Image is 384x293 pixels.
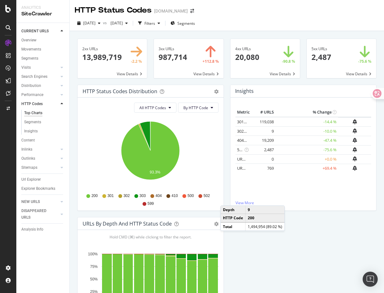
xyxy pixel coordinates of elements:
a: Movements [21,46,65,53]
div: Top Charts [24,110,42,116]
span: 302 [123,193,130,199]
button: Filters [136,18,163,28]
a: Sitemaps [21,164,59,171]
div: DISAPPEARED URLS [21,208,53,221]
button: Segments [168,18,197,28]
a: 404 URLs [237,137,254,143]
td: +0.0 % [275,154,338,164]
td: 1,494,954 (89.02 %) [246,222,285,231]
div: Explorer Bookmarks [21,185,55,192]
a: Search Engines [21,73,59,80]
a: Insights [24,128,65,135]
div: bell-plus [353,156,357,161]
text: 50% [90,277,98,281]
a: Visits [21,64,59,71]
span: 410 [171,193,178,199]
a: 302 URLs [237,128,254,134]
div: Performance [21,92,43,98]
td: 0 [250,154,275,164]
a: View More [235,200,371,205]
a: Explorer Bookmarks [21,185,65,192]
td: 200 [246,214,285,222]
div: bell-plus [353,147,357,152]
div: bell-plus [353,166,357,171]
div: bell-plus [353,128,357,133]
span: By HTTP Code [183,105,208,110]
div: [DOMAIN_NAME] [154,8,188,14]
div: HTTP Codes [21,101,43,107]
a: Inlinks [21,146,59,153]
button: [DATE] [75,18,103,28]
div: Movements [21,46,41,53]
div: Overview [21,37,36,44]
th: % Change [275,108,338,117]
a: URLs in Redirect Loop [237,156,278,162]
div: NEW URLS [21,199,40,205]
span: 301 [107,193,114,199]
div: Segments [24,119,41,125]
a: Content [21,137,65,144]
th: # URLS [250,108,275,117]
td: HTTP Code [221,214,246,222]
a: HTTP Codes [21,101,59,107]
td: +69.4 % [275,164,338,173]
div: URLs by Depth and HTTP Status Code [83,221,172,227]
div: CURRENT URLS [21,28,49,35]
div: Inlinks [21,146,32,153]
div: Search Engines [21,73,47,80]
td: -14.4 % [275,117,338,127]
div: Visits [21,64,31,71]
a: Performance [21,92,59,98]
div: gear [214,89,219,94]
td: 769 [250,164,275,173]
div: Sitemaps [21,164,37,171]
td: Depth [221,206,246,214]
a: 5xx URLs [237,147,254,152]
span: All HTTP Codes [139,105,166,110]
a: DISAPPEARED URLS [21,208,59,221]
td: -10.0 % [275,126,338,136]
td: 9 [250,126,275,136]
span: 599 [148,201,154,206]
span: 200 [91,193,98,199]
a: CURRENT URLS [21,28,59,35]
a: Url Explorer [21,176,65,183]
th: Metric [235,108,251,117]
a: 301 URLs [237,119,254,125]
div: HTTP Status Codes [75,5,152,16]
div: HTTP Status Codes Distribution [83,88,157,94]
text: 75% [90,264,98,269]
text: 100% [88,252,98,256]
div: bell-plus [353,119,357,124]
div: Content [21,137,35,144]
span: 502 [203,193,210,199]
text: 93.3% [150,170,160,174]
a: Overview [21,37,65,44]
div: Url Explorer [21,176,41,183]
span: 500 [187,193,194,199]
td: -47.4 % [275,136,338,145]
div: Filters [144,21,155,26]
span: 2025 Oct. 5th [83,20,95,26]
a: Outlinks [21,155,59,162]
td: 19,209 [250,136,275,145]
button: [DATE] [108,18,130,28]
div: Insights [24,128,38,135]
div: Analytics [21,5,64,10]
div: SiteCrawler [21,10,64,18]
div: gear [214,222,219,226]
button: All HTTP Codes [134,103,176,113]
span: 303 [139,193,146,199]
a: URLs in Redirect Chain [237,165,279,171]
a: NEW URLS [21,199,59,205]
td: 2,487 [250,145,275,155]
div: Distribution [21,83,41,89]
a: Segments [24,119,65,125]
div: Outlinks [21,155,35,162]
div: Open Intercom Messenger [363,272,378,287]
div: bell-plus [353,138,357,143]
svg: A chart. [83,118,219,190]
h4: Insights [235,87,254,95]
div: Segments [21,55,38,62]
